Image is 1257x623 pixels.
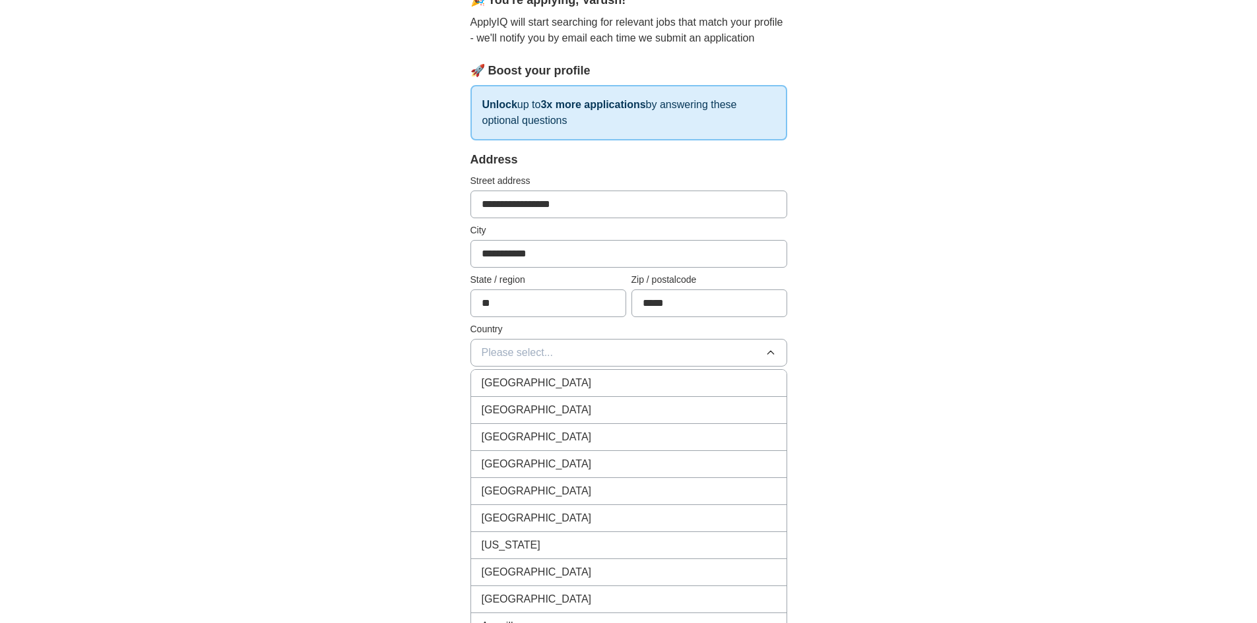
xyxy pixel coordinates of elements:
[470,273,626,287] label: State / region
[631,273,787,287] label: Zip / postalcode
[470,151,787,169] div: Address
[470,339,787,367] button: Please select...
[482,537,540,553] span: [US_STATE]
[482,483,592,499] span: [GEOGRAPHIC_DATA]
[470,85,787,140] p: up to by answering these optional questions
[482,429,592,445] span: [GEOGRAPHIC_DATA]
[482,510,592,526] span: [GEOGRAPHIC_DATA]
[482,591,592,607] span: [GEOGRAPHIC_DATA]
[470,223,787,237] label: City
[470,62,787,80] div: 🚀 Boost your profile
[540,99,645,110] strong: 3x more applications
[470,174,787,188] label: Street address
[482,345,554,361] span: Please select...
[482,456,592,472] span: [GEOGRAPHIC_DATA]
[482,402,592,418] span: [GEOGRAPHIC_DATA]
[482,564,592,580] span: [GEOGRAPHIC_DATA]
[470,15,787,46] p: ApplyIQ will start searching for relevant jobs that match your profile - we'll notify you by emai...
[482,375,592,391] span: [GEOGRAPHIC_DATA]
[482,99,517,110] strong: Unlock
[470,322,787,336] label: Country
